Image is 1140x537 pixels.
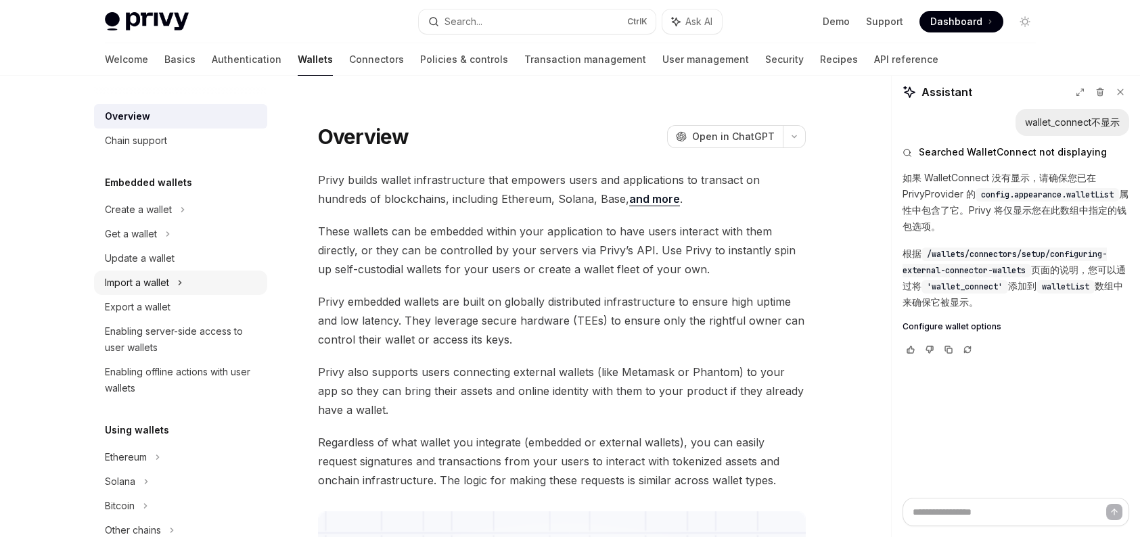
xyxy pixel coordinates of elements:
a: Export a wallet [94,295,267,319]
span: These wallets can be embedded within your application to have users interact with them directly, ... [318,222,806,279]
div: Enabling offline actions with user wallets [105,364,259,396]
a: Policies & controls [420,43,508,76]
span: Privy also supports users connecting external wallets (like Metamask or Phantom) to your app so t... [318,363,806,419]
div: Ethereum [105,449,147,465]
a: User management [662,43,749,76]
button: Search...CtrlK [419,9,656,34]
a: Demo [823,15,850,28]
div: Bitcoin [105,498,135,514]
a: Chain support [94,129,267,153]
a: Authentication [212,43,281,76]
span: walletList [1042,281,1089,292]
span: config.appearance.walletList [981,189,1114,200]
a: Basics [164,43,196,76]
span: Dashboard [930,15,982,28]
div: Get a wallet [105,226,157,242]
h5: Using wallets [105,422,169,438]
a: and more [629,192,680,206]
h1: Overview [318,124,409,149]
span: /wallets/connectors/setup/configuring-external-connector-wallets [903,249,1107,276]
span: Open in ChatGPT [692,130,775,143]
a: Update a wallet [94,246,267,271]
span: Ctrl K [627,16,647,27]
div: wallet_connect不显示 [1025,116,1120,129]
a: API reference [874,43,938,76]
button: Toggle dark mode [1014,11,1036,32]
h5: Embedded wallets [105,174,192,191]
span: Assistant [921,84,972,100]
div: Import a wallet [105,275,169,291]
a: Configure wallet options [903,321,1129,332]
span: Searched WalletConnect not displaying [919,145,1107,159]
a: Connectors [349,43,404,76]
p: 如果 WalletConnect 没有显示，请确保您已在 PrivyProvider 的 属性中包含了它。Privy 将仅显示您在此数组中指定的钱包选项。 [903,170,1129,235]
button: Open in ChatGPT [667,125,783,148]
div: Update a wallet [105,250,175,266]
div: Search... [444,14,482,30]
div: Export a wallet [105,299,170,315]
a: Support [866,15,903,28]
a: Wallets [298,43,333,76]
a: Enabling offline actions with user wallets [94,360,267,400]
span: Regardless of what wallet you integrate (embedded or external wallets), you can easily request si... [318,433,806,490]
span: 'wallet_connect' [927,281,1003,292]
span: Ask AI [685,15,712,28]
a: Welcome [105,43,148,76]
p: 根据 页面的说明，您可以通过将 添加到 数组中来确保它被显示。 [903,246,1129,310]
button: Send message [1106,504,1122,520]
a: Security [765,43,804,76]
div: Overview [105,108,150,124]
div: Enabling server-side access to user wallets [105,323,259,356]
a: Recipes [820,43,858,76]
a: Dashboard [919,11,1003,32]
a: Overview [94,104,267,129]
div: Create a wallet [105,202,172,218]
button: Ask AI [662,9,722,34]
span: Privy embedded wallets are built on globally distributed infrastructure to ensure high uptime and... [318,292,806,349]
span: Configure wallet options [903,321,1001,332]
a: Enabling server-side access to user wallets [94,319,267,360]
img: light logo [105,12,189,31]
button: Searched WalletConnect not displaying [903,145,1129,159]
div: Solana [105,473,135,490]
span: Privy builds wallet infrastructure that empowers users and applications to transact on hundreds o... [318,170,806,208]
a: Transaction management [524,43,646,76]
div: Chain support [105,133,167,149]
